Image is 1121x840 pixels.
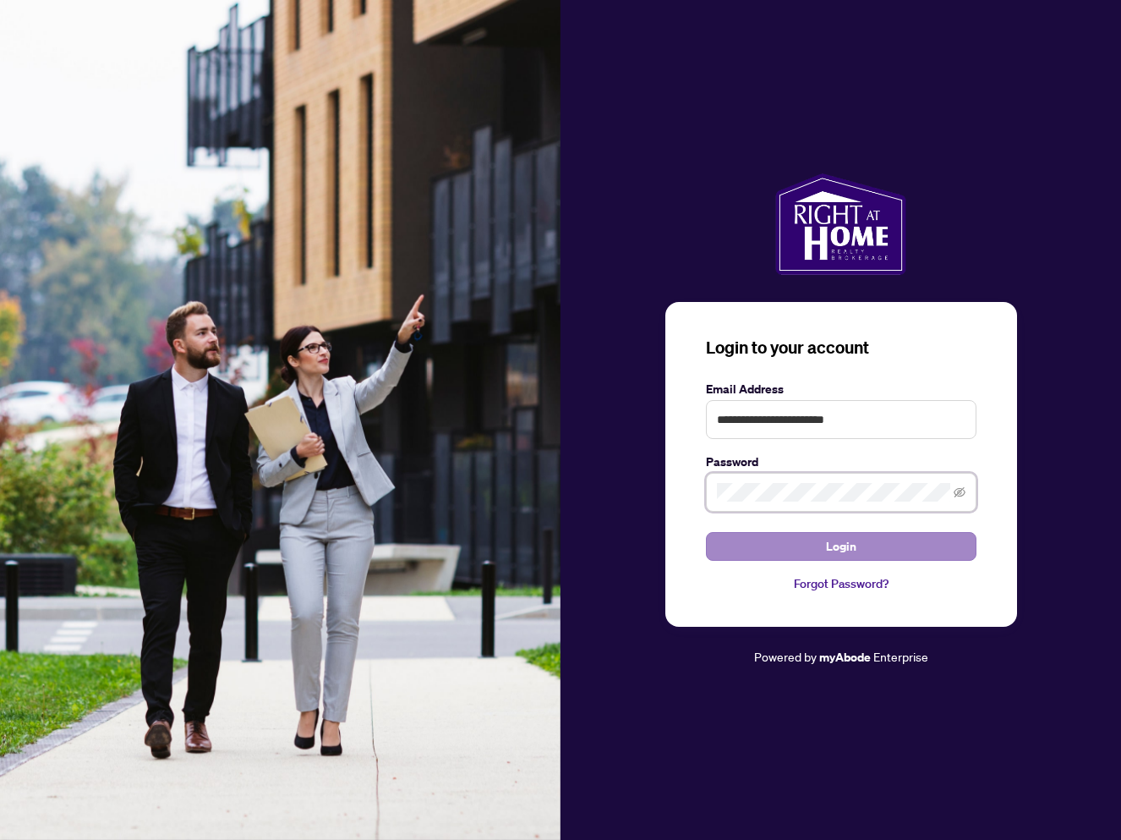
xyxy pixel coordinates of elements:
span: eye-invisible [954,486,965,498]
h3: Login to your account [706,336,976,360]
img: ma-logo [775,173,906,275]
a: Forgot Password? [706,574,976,593]
a: myAbode [819,648,871,667]
label: Password [706,453,976,471]
span: Login [826,533,856,560]
span: Powered by [754,649,817,664]
label: Email Address [706,380,976,398]
button: Login [706,532,976,561]
span: Enterprise [873,649,928,664]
